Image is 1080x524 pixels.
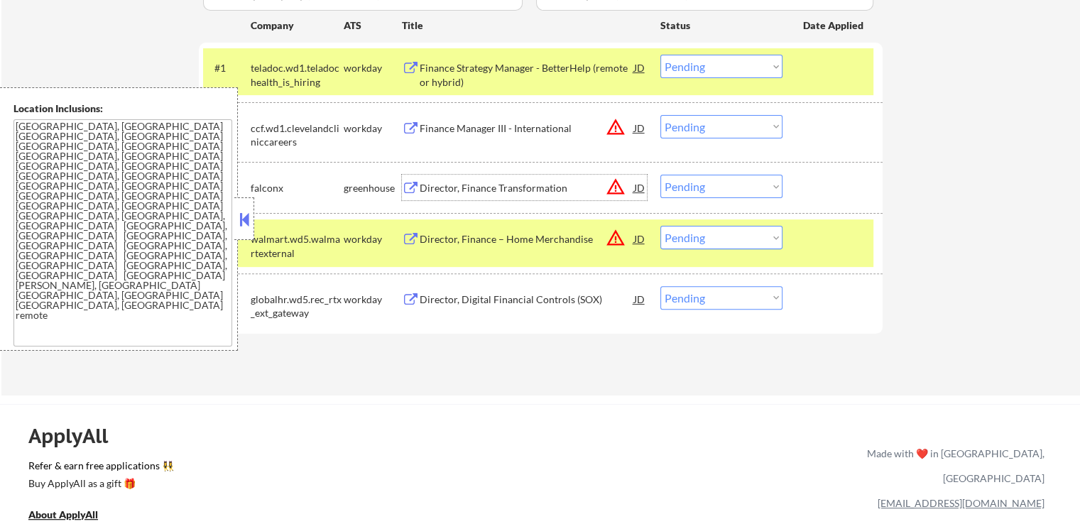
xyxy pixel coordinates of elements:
button: warning_amber [606,177,626,197]
div: Director, Finance Transformation [420,181,634,195]
div: #1 [214,61,239,75]
div: ApplyAll [28,424,124,448]
div: falconx [251,181,344,195]
div: Director, Digital Financial Controls (SOX) [420,293,634,307]
u: About ApplyAll [28,508,98,520]
div: Date Applied [803,18,866,33]
div: teladoc.wd1.teladochealth_is_hiring [251,61,344,89]
div: Finance Manager III - International [420,121,634,136]
div: walmart.wd5.walmartexternal [251,232,344,260]
div: JD [633,175,647,200]
div: Location Inclusions: [13,102,232,116]
div: Status [660,12,782,38]
div: JD [633,115,647,141]
div: Company [251,18,344,33]
div: workday [344,121,402,136]
div: globalhr.wd5.rec_rtx_ext_gateway [251,293,344,320]
div: ATS [344,18,402,33]
div: ccf.wd1.clevelandcliniccareers [251,121,344,149]
div: JD [633,226,647,251]
div: workday [344,61,402,75]
button: warning_amber [606,228,626,248]
div: workday [344,232,402,246]
a: Refer & earn free applications 👯‍♀️ [28,461,570,476]
div: Buy ApplyAll as a gift 🎁 [28,479,170,488]
a: [EMAIL_ADDRESS][DOMAIN_NAME] [878,497,1044,509]
div: JD [633,286,647,312]
button: warning_amber [606,117,626,137]
div: workday [344,293,402,307]
div: greenhouse [344,181,402,195]
div: JD [633,55,647,80]
a: Buy ApplyAll as a gift 🎁 [28,476,170,493]
div: Made with ❤️ in [GEOGRAPHIC_DATA], [GEOGRAPHIC_DATA] [861,441,1044,491]
div: Finance Strategy Manager - BetterHelp (remote or hybrid) [420,61,634,89]
div: Title [402,18,647,33]
div: Director, Finance – Home Merchandise [420,232,634,246]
